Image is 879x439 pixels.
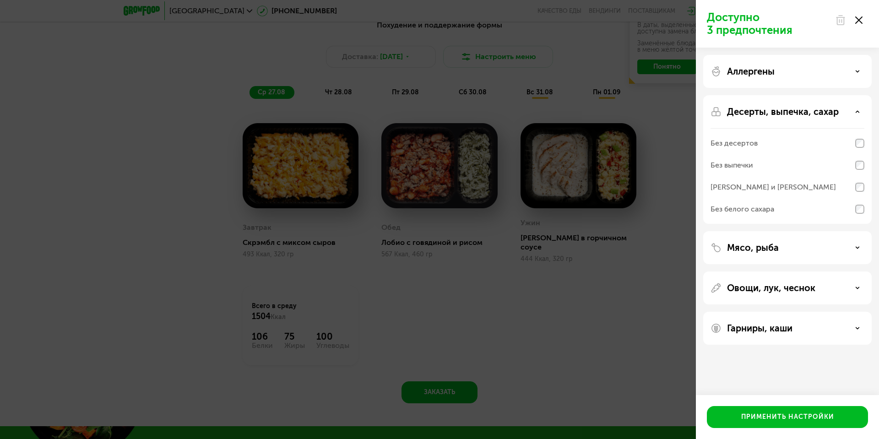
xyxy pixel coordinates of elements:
[727,242,779,253] p: Мясо, рыба
[711,204,774,215] div: Без белого сахара
[727,66,775,77] p: Аллергены
[707,11,830,37] p: Доступно 3 предпочтения
[711,182,836,193] div: [PERSON_NAME] и [PERSON_NAME]
[727,323,792,334] p: Гарниры, каши
[727,282,815,293] p: Овощи, лук, чеснок
[727,106,839,117] p: Десерты, выпечка, сахар
[711,138,758,149] div: Без десертов
[711,160,753,171] div: Без выпечки
[707,406,868,428] button: Применить настройки
[741,412,834,422] div: Применить настройки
